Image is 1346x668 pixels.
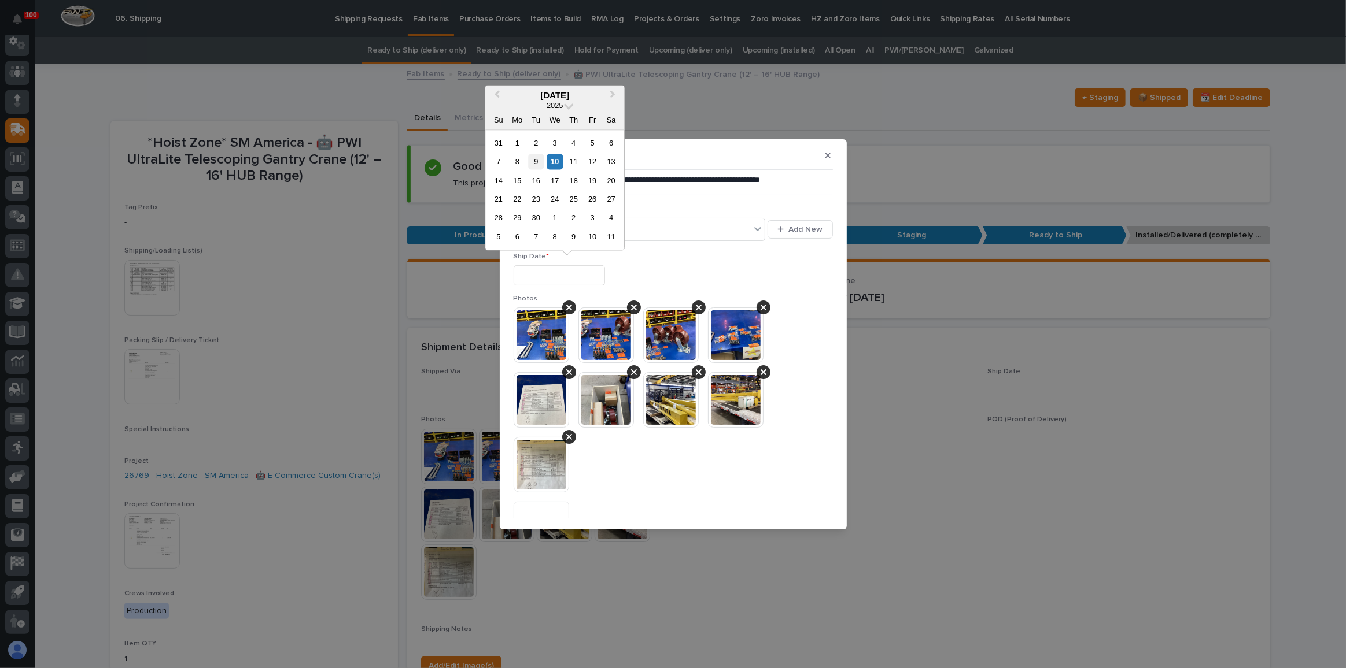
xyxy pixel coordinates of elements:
[491,135,506,151] div: Choose Sunday, August 31st, 2025
[491,210,506,226] div: Choose Sunday, September 28th, 2025
[485,90,624,101] div: [DATE]
[547,135,563,151] div: Choose Wednesday, September 3rd, 2025
[528,210,544,226] div: Choose Tuesday, September 30th, 2025
[510,229,525,244] div: Choose Monday, October 6th, 2025
[528,154,544,169] div: Choose Tuesday, September 9th, 2025
[528,229,544,244] div: Choose Tuesday, October 7th, 2025
[547,210,563,226] div: Choose Wednesday, October 1st, 2025
[514,295,538,302] span: Photos
[566,173,581,188] div: Choose Thursday, September 18th, 2025
[585,229,600,244] div: Choose Friday, October 10th, 2025
[489,133,621,246] div: month 2025-09
[528,135,544,151] div: Choose Tuesday, September 2nd, 2025
[585,135,600,151] div: Choose Friday, September 5th, 2025
[603,112,619,128] div: Sa
[486,87,505,105] button: Previous Month
[547,229,563,244] div: Choose Wednesday, October 8th, 2025
[491,173,506,188] div: Choose Sunday, September 14th, 2025
[566,210,581,226] div: Choose Thursday, October 2nd, 2025
[547,112,563,128] div: We
[566,135,581,151] div: Choose Thursday, September 4th, 2025
[528,191,544,207] div: Choose Tuesday, September 23rd, 2025
[510,173,525,188] div: Choose Monday, September 15th, 2025
[604,87,623,105] button: Next Month
[585,112,600,128] div: Fr
[514,253,550,260] span: Ship Date
[603,173,619,188] div: Choose Saturday, September 20th, 2025
[603,154,619,169] div: Choose Saturday, September 13th, 2025
[547,154,563,169] div: Choose Wednesday, September 10th, 2025
[566,154,581,169] div: Choose Thursday, September 11th, 2025
[510,210,525,226] div: Choose Monday, September 29th, 2025
[491,191,506,207] div: Choose Sunday, September 21st, 2025
[547,173,563,188] div: Choose Wednesday, September 17th, 2025
[566,112,581,128] div: Th
[566,191,581,207] div: Choose Thursday, September 25th, 2025
[547,191,563,207] div: Choose Wednesday, September 24th, 2025
[528,112,544,128] div: Tu
[768,220,832,239] button: Add New
[547,101,563,110] span: 2025
[510,191,525,207] div: Choose Monday, September 22nd, 2025
[491,154,506,169] div: Choose Sunday, September 7th, 2025
[603,229,619,244] div: Choose Saturday, October 11th, 2025
[566,229,581,244] div: Choose Thursday, October 9th, 2025
[585,173,600,188] div: Choose Friday, September 19th, 2025
[510,154,525,169] div: Choose Monday, September 8th, 2025
[528,173,544,188] div: Choose Tuesday, September 16th, 2025
[491,229,506,244] div: Choose Sunday, October 5th, 2025
[585,191,600,207] div: Choose Friday, September 26th, 2025
[603,210,619,226] div: Choose Saturday, October 4th, 2025
[491,112,506,128] div: Su
[789,224,823,235] span: Add New
[585,154,600,169] div: Choose Friday, September 12th, 2025
[603,191,619,207] div: Choose Saturday, September 27th, 2025
[585,210,600,226] div: Choose Friday, October 3rd, 2025
[510,112,525,128] div: Mo
[510,135,525,151] div: Choose Monday, September 1st, 2025
[603,135,619,151] div: Choose Saturday, September 6th, 2025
